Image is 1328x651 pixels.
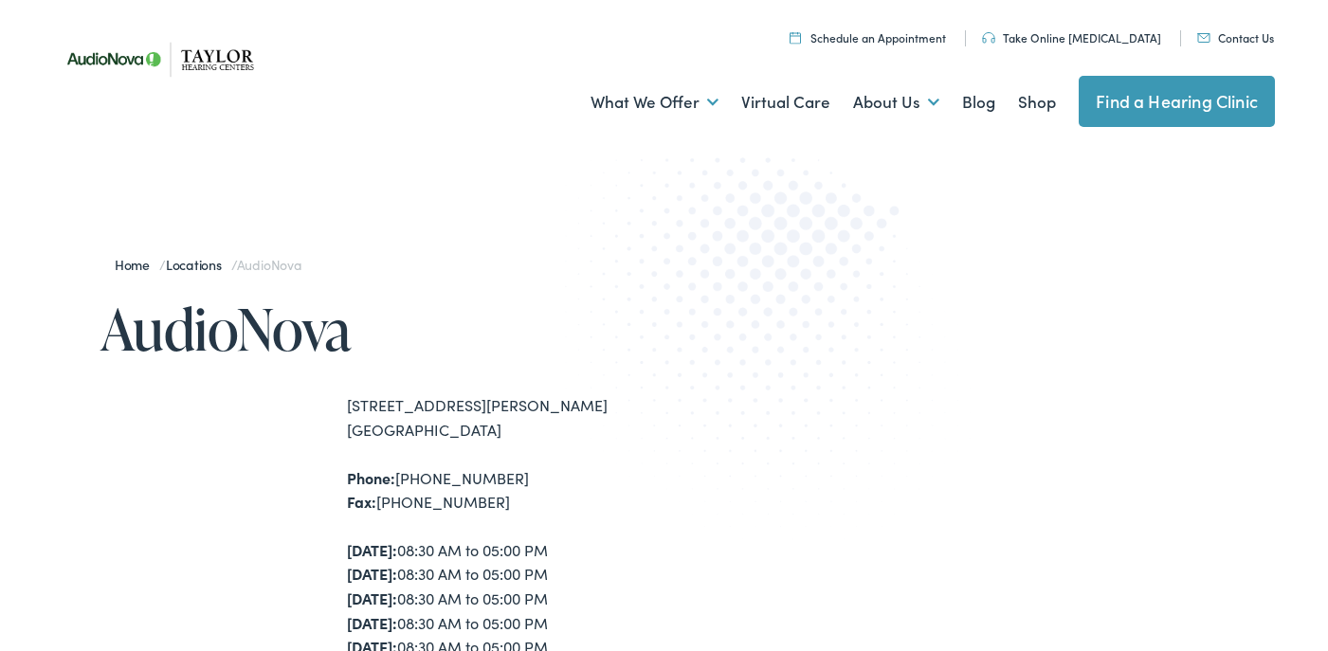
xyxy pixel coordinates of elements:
a: Blog [962,67,995,137]
div: [STREET_ADDRESS][PERSON_NAME] [GEOGRAPHIC_DATA] [347,393,664,442]
img: utility icon [982,32,995,44]
strong: [DATE]: [347,563,397,584]
a: What We Offer [591,67,719,137]
a: Contact Us [1197,29,1274,45]
strong: Phone: [347,467,395,488]
a: Take Online [MEDICAL_DATA] [982,29,1161,45]
img: utility icon [790,31,801,44]
a: Locations [166,255,231,274]
a: Shop [1018,67,1056,137]
div: [PHONE_NUMBER] [PHONE_NUMBER] [347,466,664,515]
a: Schedule an Appointment [790,29,946,45]
a: Find a Hearing Clinic [1079,76,1275,127]
span: AudioNova [237,255,301,274]
img: utility icon [1197,33,1210,43]
strong: [DATE]: [347,588,397,608]
a: Home [115,255,159,274]
strong: [DATE]: [347,539,397,560]
h1: AudioNova [100,298,664,360]
span: / / [115,255,301,274]
a: About Us [853,67,939,137]
strong: [DATE]: [347,612,397,633]
a: Virtual Care [741,67,830,137]
strong: Fax: [347,491,376,512]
